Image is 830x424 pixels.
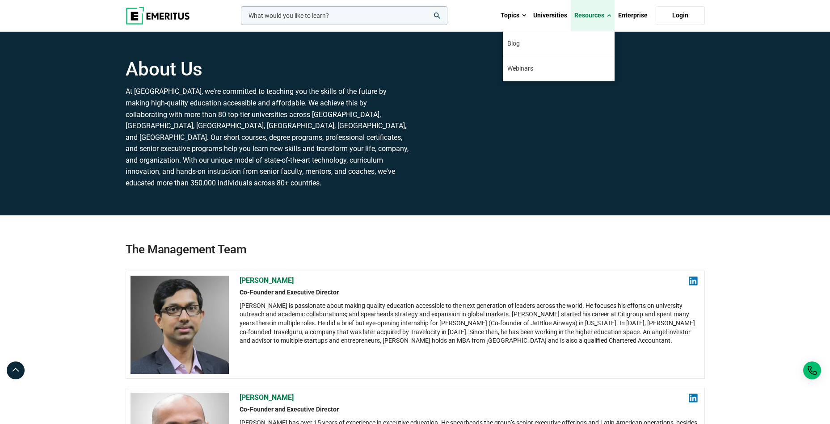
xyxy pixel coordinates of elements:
[241,6,447,25] input: woocommerce-product-search-field-0
[126,58,410,80] h1: About Us
[240,302,698,345] div: [PERSON_NAME] is passionate about making quality education accessible to the next generation of l...
[240,276,698,285] h2: [PERSON_NAME]
[656,6,705,25] a: Login
[126,86,410,189] p: At [GEOGRAPHIC_DATA], we're committed to teaching you the skills of the future by making high-qua...
[126,215,705,257] h2: The Management Team
[689,277,698,285] img: linkedin.png
[240,393,698,403] h2: [PERSON_NAME]
[240,288,698,297] h2: Co-Founder and Executive Director
[503,31,615,56] a: Blog
[689,394,698,403] img: linkedin.png
[421,59,705,199] iframe: YouTube video player
[131,276,229,374] img: Ashwin-Damera-300x300-1
[503,56,615,81] a: Webinars
[240,405,698,414] h2: Co-Founder and Executive Director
